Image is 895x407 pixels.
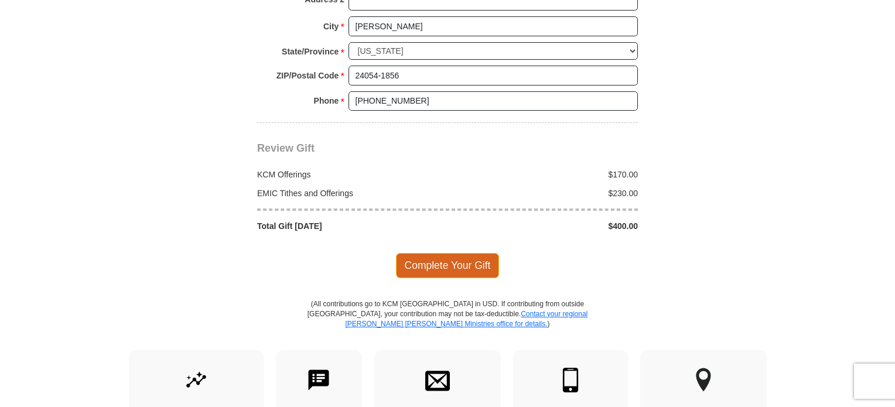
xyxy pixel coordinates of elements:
span: Complete Your Gift [396,253,500,278]
strong: State/Province [282,43,339,60]
img: give-by-stock.svg [184,368,209,392]
p: (All contributions go to KCM [GEOGRAPHIC_DATA] in USD. If contributing from outside [GEOGRAPHIC_D... [307,299,588,350]
span: Review Gift [257,142,315,154]
img: mobile.svg [558,368,583,392]
strong: Phone [314,93,339,109]
div: KCM Offerings [251,169,448,180]
a: Contact your regional [PERSON_NAME] [PERSON_NAME] Ministries office for details. [345,310,587,328]
div: EMIC Tithes and Offerings [251,187,448,199]
div: $170.00 [448,169,644,180]
div: $230.00 [448,187,644,199]
img: envelope.svg [425,368,450,392]
div: $400.00 [448,220,644,232]
div: Total Gift [DATE] [251,220,448,232]
strong: ZIP/Postal Code [276,67,339,84]
strong: City [323,18,339,35]
img: other-region [695,368,712,392]
img: text-to-give.svg [306,368,331,392]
